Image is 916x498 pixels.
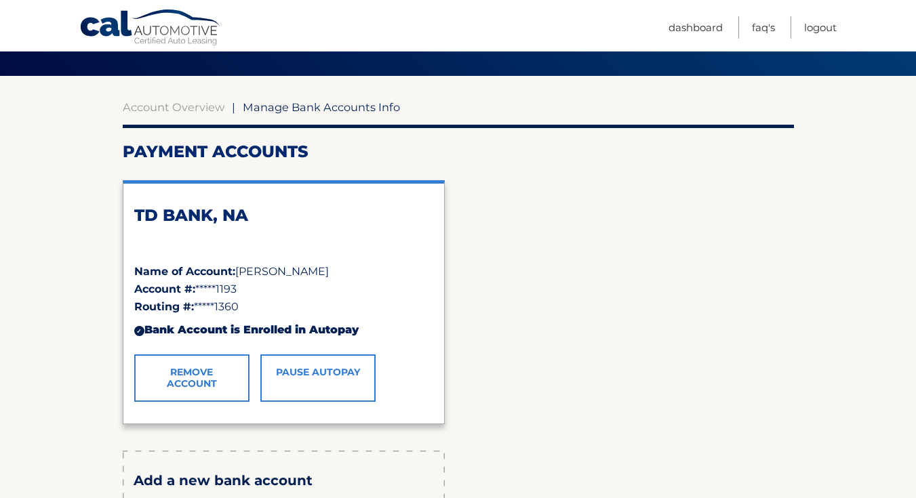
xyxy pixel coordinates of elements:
[134,283,195,295] strong: Account #:
[243,100,400,114] span: Manage Bank Accounts Info
[123,100,224,114] a: Account Overview
[134,354,250,402] a: Remove Account
[752,16,775,39] a: FAQ's
[134,205,433,226] h2: TD BANK, NA
[134,326,144,336] div: ✓
[134,265,235,278] strong: Name of Account:
[79,9,222,48] a: Cal Automotive
[804,16,837,39] a: Logout
[232,100,235,114] span: |
[235,265,329,278] span: [PERSON_NAME]
[260,354,376,402] a: Pause AutoPay
[134,316,433,344] div: Bank Account is Enrolled in Autopay
[134,472,434,489] h3: Add a new bank account
[669,16,723,39] a: Dashboard
[134,300,194,313] strong: Routing #:
[123,142,794,162] h2: Payment Accounts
